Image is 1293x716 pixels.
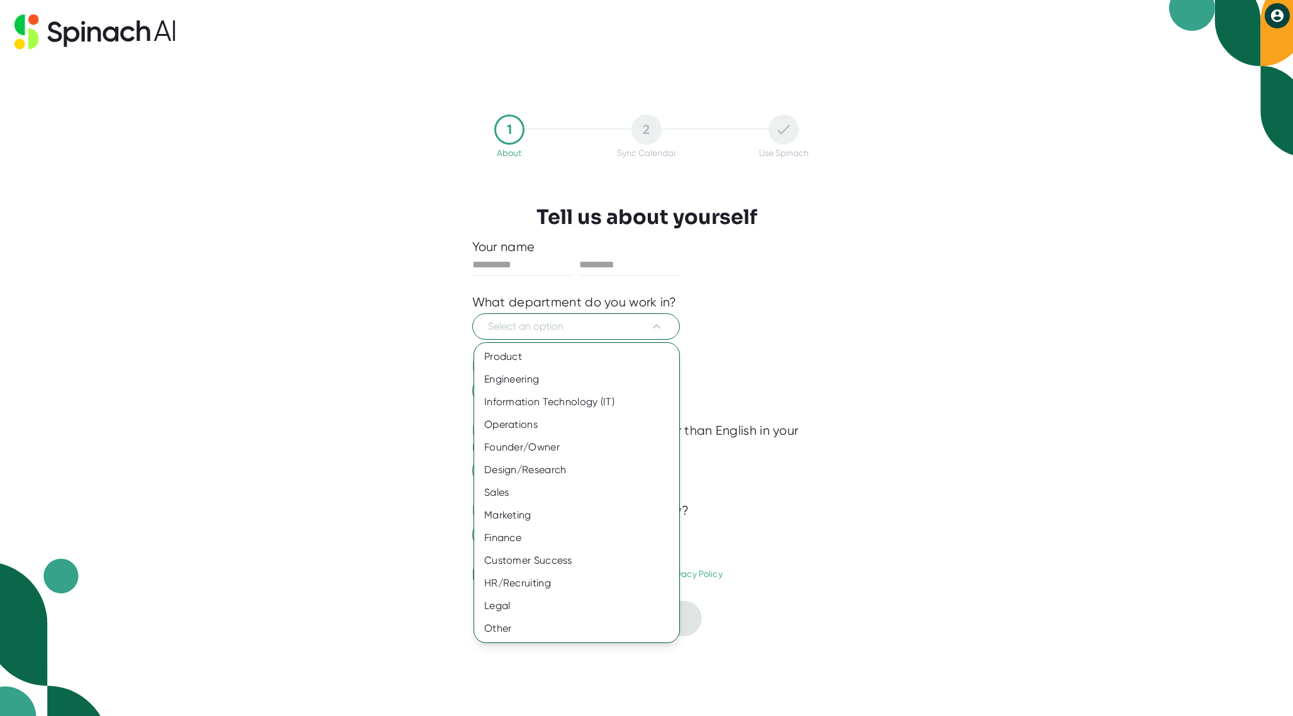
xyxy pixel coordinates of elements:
div: Founder/Owner [474,436,679,459]
div: Design/Research [474,459,679,481]
div: Operations [474,413,679,436]
div: Information Technology (IT) [474,391,679,413]
div: HR/Recruiting [474,572,679,595]
div: Legal [474,595,679,617]
div: Product [474,345,679,368]
div: Engineering [474,368,679,391]
div: Customer Success [474,549,679,572]
div: Marketing [474,504,679,527]
div: Finance [474,527,679,549]
div: Sales [474,481,679,504]
div: Other [474,617,679,640]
